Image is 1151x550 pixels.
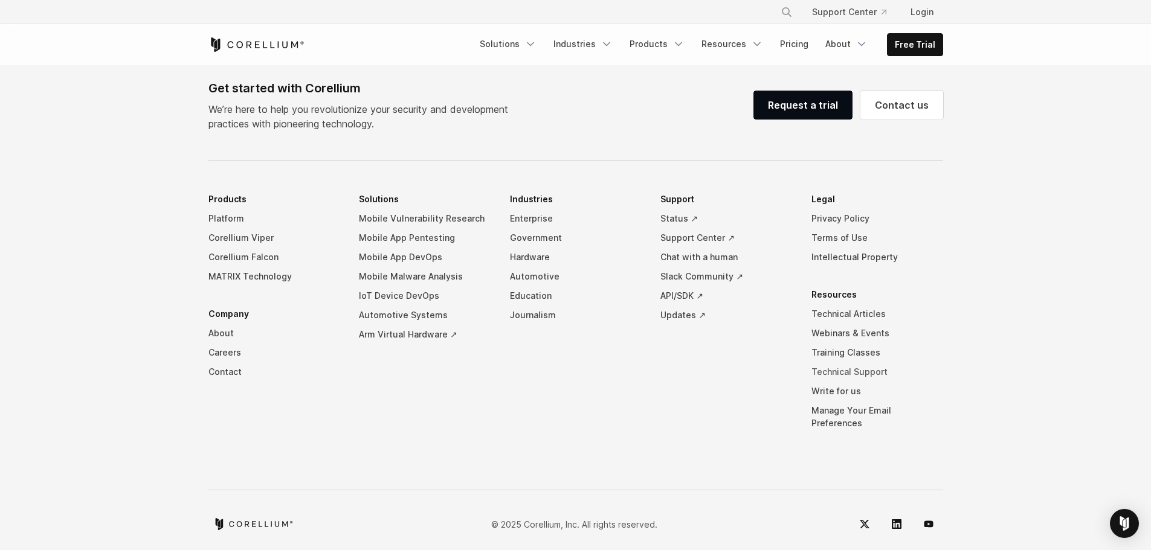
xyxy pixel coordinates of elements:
[510,228,642,248] a: Government
[510,248,642,267] a: Hardware
[660,286,792,305] a: API/SDK ↗
[510,286,642,305] a: Education
[491,518,657,531] p: © 2025 Corellium, Inc. All rights reserved.
[208,209,340,228] a: Platform
[472,33,943,56] div: Navigation Menu
[472,33,544,55] a: Solutions
[510,209,642,228] a: Enterprise
[359,267,491,286] a: Mobile Malware Analysis
[811,209,943,228] a: Privacy Policy
[802,1,896,23] a: Support Center
[811,248,943,267] a: Intellectual Property
[811,343,943,362] a: Training Classes
[882,510,911,539] a: LinkedIn
[776,1,798,23] button: Search
[811,362,943,382] a: Technical Support
[208,228,340,248] a: Corellium Viper
[208,190,943,451] div: Navigation Menu
[208,343,340,362] a: Careers
[359,228,491,248] a: Mobile App Pentesting
[359,325,491,344] a: Arm Virtual Hardware ↗
[811,228,943,248] a: Terms of Use
[359,209,491,228] a: Mobile Vulnerability Research
[811,304,943,324] a: Technical Articles
[359,286,491,305] a: IoT Device DevOps
[1110,509,1139,538] div: Open Intercom Messenger
[660,267,792,286] a: Slack Community ↗
[359,305,491,325] a: Automotive Systems
[208,324,340,343] a: About
[694,33,770,55] a: Resources
[901,1,943,23] a: Login
[213,518,294,530] a: Corellium home
[860,91,943,120] a: Contact us
[510,305,642,325] a: Journalism
[208,37,305,52] a: Corellium Home
[773,33,816,55] a: Pricing
[208,267,340,286] a: MATRIX Technology
[914,510,943,539] a: YouTube
[660,209,792,228] a: Status ↗
[766,1,943,23] div: Navigation Menu
[622,33,692,55] a: Products
[660,228,792,248] a: Support Center ↗
[811,382,943,401] a: Write for us
[359,248,491,267] a: Mobile App DevOps
[888,34,943,56] a: Free Trial
[660,305,792,325] a: Updates ↗
[753,91,853,120] a: Request a trial
[208,248,340,267] a: Corellium Falcon
[208,102,518,131] p: We’re here to help you revolutionize your security and development practices with pioneering tech...
[850,510,879,539] a: Twitter
[811,324,943,343] a: Webinars & Events
[546,33,620,55] a: Industries
[208,79,518,97] div: Get started with Corellium
[208,362,340,382] a: Contact
[818,33,875,55] a: About
[811,401,943,433] a: Manage Your Email Preferences
[660,248,792,267] a: Chat with a human
[510,267,642,286] a: Automotive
